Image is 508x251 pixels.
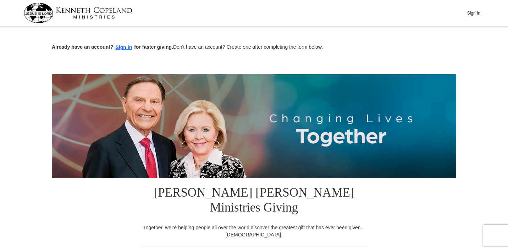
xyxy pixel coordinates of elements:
button: Sign In [463,7,484,18]
p: Don't have an account? Create one after completing the form below. [52,43,456,52]
img: kcm-header-logo.svg [24,3,132,23]
div: Together, we're helping people all over the world discover the greatest gift that has ever been g... [139,224,369,238]
button: Sign in [114,43,134,52]
strong: Already have an account? for faster giving. [52,44,173,50]
h1: [PERSON_NAME] [PERSON_NAME] Ministries Giving [139,178,369,224]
